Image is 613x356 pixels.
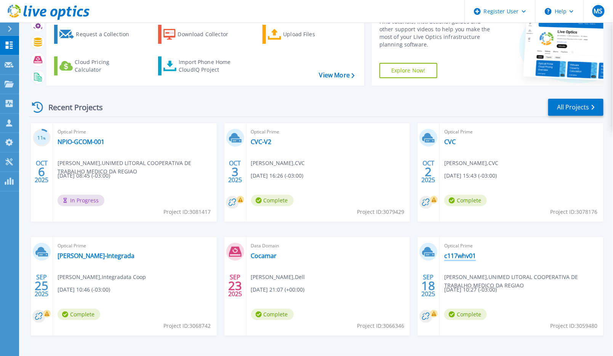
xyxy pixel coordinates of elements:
[262,25,347,44] a: Upload Files
[228,272,242,300] div: SEP 2025
[58,128,212,136] span: Optical Prime
[422,282,435,289] span: 18
[38,168,45,175] span: 6
[444,252,476,260] a: c117whv01
[251,273,305,281] span: [PERSON_NAME] , Dell
[251,252,277,260] a: Cocamar
[58,252,134,260] a: [PERSON_NAME]-Integrada
[76,27,137,42] div: Request a Collection
[444,159,498,167] span: [PERSON_NAME] , CVC
[179,58,238,74] div: Import Phone Home CloudIQ Project
[251,242,406,250] span: Data Domain
[444,195,487,206] span: Complete
[251,285,305,294] span: [DATE] 21:07 (+00:00)
[58,309,100,320] span: Complete
[444,309,487,320] span: Complete
[548,99,603,116] a: All Projects
[58,159,217,176] span: [PERSON_NAME] , UNIMED LITORAL COOPERATIVA DE TRABALHO MEDICO DA REGIAO
[551,208,598,216] span: Project ID: 3078176
[251,128,406,136] span: Optical Prime
[29,98,113,117] div: Recent Projects
[33,134,51,143] h3: 11
[379,63,437,78] a: Explore Now!
[58,242,212,250] span: Optical Prime
[444,128,599,136] span: Optical Prime
[58,273,146,281] span: [PERSON_NAME] , Integradata Coop
[357,208,404,216] span: Project ID: 3079429
[444,172,497,180] span: [DATE] 15:43 (-03:00)
[232,168,238,175] span: 3
[54,25,139,44] a: Request a Collection
[425,168,432,175] span: 2
[319,72,355,79] a: View More
[594,8,603,14] span: MS
[178,27,239,42] div: Download Collector
[58,172,110,180] span: [DATE] 08:45 (-03:00)
[357,322,404,330] span: Project ID: 3066346
[551,322,598,330] span: Project ID: 3059480
[58,138,104,146] a: NPIO-GCOM-001
[444,138,456,146] a: CVC
[228,282,242,289] span: 23
[43,136,46,140] span: %
[444,242,599,250] span: Optical Prime
[379,18,496,48] div: Find tutorials, instructional guides and other support videos to help you make the most of your L...
[444,285,497,294] span: [DATE] 10:27 (-03:00)
[251,309,294,320] span: Complete
[54,56,139,75] a: Cloud Pricing Calculator
[34,158,49,186] div: OCT 2025
[251,138,272,146] a: CVC-V2
[251,195,294,206] span: Complete
[251,159,305,167] span: [PERSON_NAME] , CVC
[164,208,211,216] span: Project ID: 3081417
[283,27,344,42] div: Upload Files
[228,158,242,186] div: OCT 2025
[421,158,436,186] div: OCT 2025
[164,322,211,330] span: Project ID: 3068742
[158,25,243,44] a: Download Collector
[34,272,49,300] div: SEP 2025
[35,282,48,289] span: 25
[421,272,436,300] div: SEP 2025
[58,285,110,294] span: [DATE] 10:46 (-03:00)
[75,58,136,74] div: Cloud Pricing Calculator
[58,195,104,206] span: In Progress
[251,172,304,180] span: [DATE] 16:26 (-03:00)
[444,273,603,290] span: [PERSON_NAME] , UNIMED LITORAL COOPERATIVA DE TRABALHO MEDICO DA REGIAO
